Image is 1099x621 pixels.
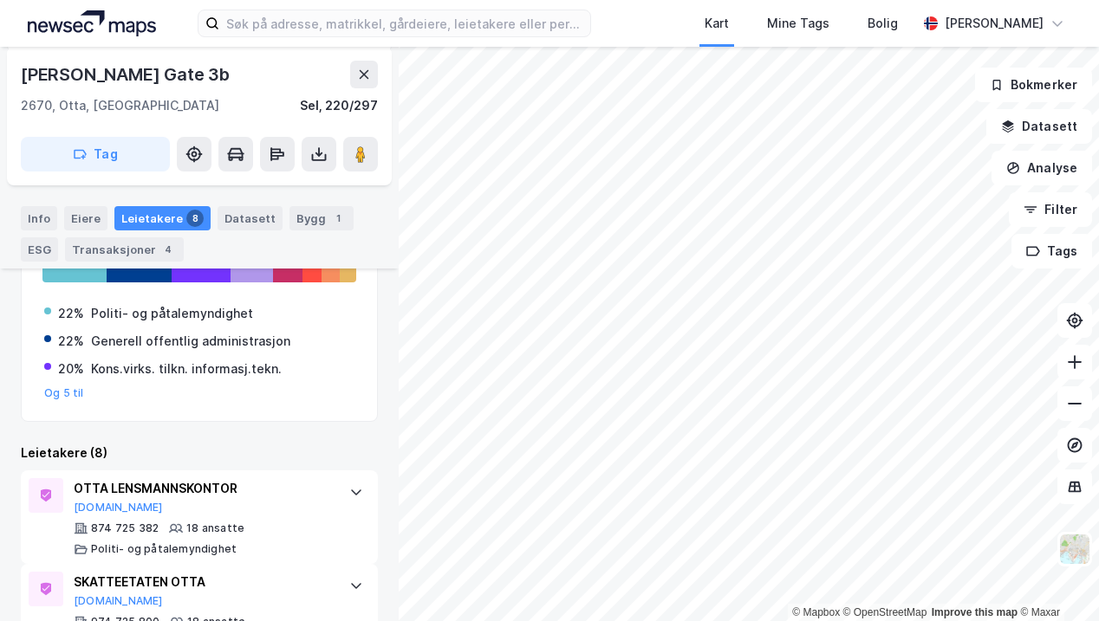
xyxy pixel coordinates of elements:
button: [DOMAIN_NAME] [74,501,163,514]
div: ESG [21,237,58,262]
div: Mine Tags [767,13,829,34]
div: SKATTEETATEN OTTA [74,572,332,592]
img: logo.a4113a55bc3d86da70a041830d287a7e.svg [28,10,156,36]
a: Mapbox [792,606,840,618]
div: Transaksjoner [65,237,184,262]
button: Filter [1009,192,1092,227]
div: Generell offentlig administrasjon [91,331,290,352]
div: OTTA LENSMANNSKONTOR [74,478,332,499]
div: Bygg [289,206,354,230]
div: 22% [58,331,84,352]
a: OpenStreetMap [843,606,927,618]
a: Improve this map [932,606,1018,618]
button: [DOMAIN_NAME] [74,594,163,608]
button: Datasett [986,109,1092,144]
div: 8 [186,210,204,227]
img: Z [1058,533,1091,566]
button: Tags [1011,234,1092,268]
div: [PERSON_NAME] [945,13,1044,34]
div: Bolig [868,13,898,34]
div: Info [21,206,57,230]
div: 874 725 382 [91,521,159,535]
button: Og 5 til [44,386,84,400]
div: 4 [159,241,177,258]
div: Politi- og påtalemyndighet [91,542,237,556]
div: Sel, 220/297 [300,95,378,116]
iframe: Chat Widget [1012,538,1099,621]
div: Datasett [218,206,283,230]
div: 20% [58,359,84,379]
input: Søk på adresse, matrikkel, gårdeiere, leietakere eller personer [219,10,590,36]
button: Bokmerker [975,68,1092,102]
div: 1 [329,210,347,227]
div: Kart [705,13,729,34]
div: Politi- og påtalemyndighet [91,303,253,324]
div: 22% [58,303,84,324]
div: 2670, Otta, [GEOGRAPHIC_DATA] [21,95,219,116]
button: Analyse [992,151,1092,185]
div: Kons.virks. tilkn. informasj.tekn. [91,359,282,379]
div: Eiere [64,206,107,230]
button: Tag [21,137,170,171]
div: Leietakere [114,206,211,230]
div: Leietakere (8) [21,443,378,463]
div: Kontrollprogram for chat [1012,538,1099,621]
div: 18 ansatte [186,521,244,535]
div: [PERSON_NAME] Gate 3b [21,61,233,88]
